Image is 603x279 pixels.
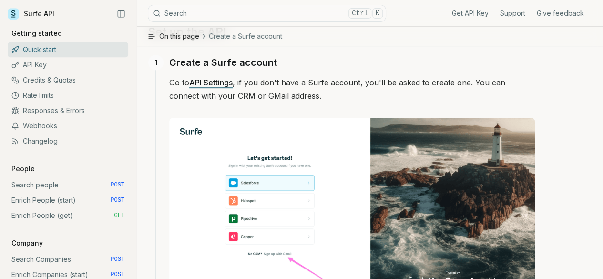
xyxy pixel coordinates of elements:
a: Enrich People (get) GET [8,208,128,223]
a: Give feedback [537,9,584,18]
span: POST [111,181,124,189]
kbd: K [372,8,383,19]
a: Changelog [8,134,128,149]
span: POST [111,271,124,279]
span: POST [111,196,124,204]
p: Go to , if you don't have a Surfe account, you'll be asked to create one. You can connect with yo... [169,76,535,103]
a: Enrich People (start) POST [8,193,128,208]
a: Credits & Quotas [8,72,128,88]
a: Get API Key [452,9,489,18]
a: Surfe API [8,7,54,21]
span: GET [114,212,124,219]
a: Webhooks [8,118,128,134]
a: Responses & Errors [8,103,128,118]
kbd: Ctrl [348,8,371,19]
p: People [8,164,39,174]
a: Create a Surfe account [169,55,277,70]
button: Collapse Sidebar [114,7,128,21]
button: SearchCtrlK [148,5,386,22]
button: On this pageCreate a Surfe account [136,27,603,46]
p: Getting started [8,29,66,38]
p: Company [8,238,47,248]
a: API Settings [189,78,233,87]
a: Search people POST [8,177,128,193]
a: API Key [8,57,128,72]
a: Rate limits [8,88,128,103]
a: Quick start [8,42,128,57]
a: Support [500,9,525,18]
span: Create a Surfe account [209,31,282,41]
a: Search Companies POST [8,252,128,267]
span: POST [111,256,124,263]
